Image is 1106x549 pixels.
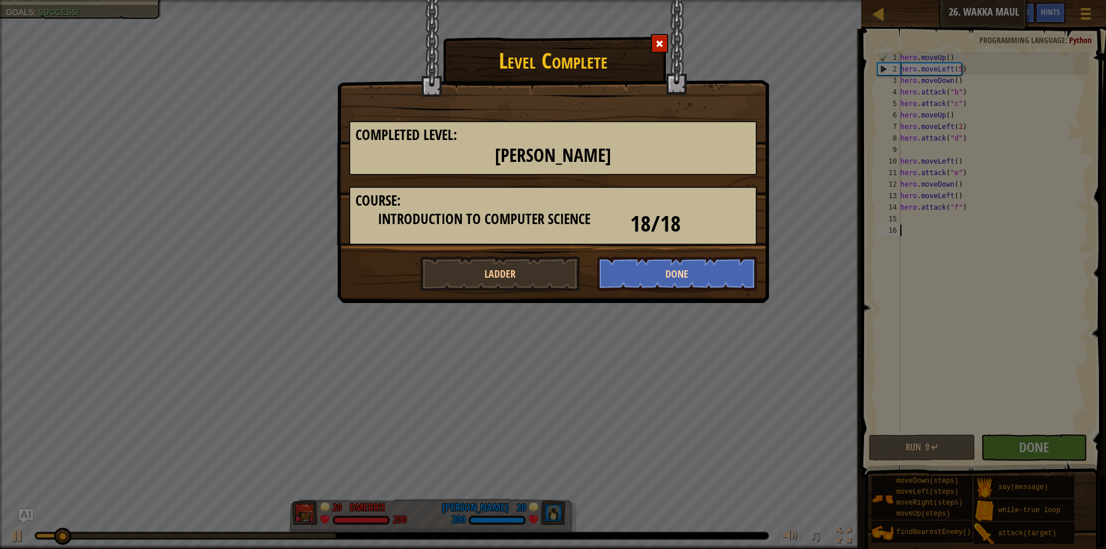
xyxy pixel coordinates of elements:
h3: Introduction to Computer Science [355,211,613,227]
h2: [PERSON_NAME] [355,146,751,166]
span: 18/18 [630,208,681,238]
button: Done [597,256,757,291]
h1: Level Complete [338,43,768,73]
h3: Course: [355,193,751,209]
button: Ladder [420,256,580,291]
h3: Completed Level: [355,127,751,143]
